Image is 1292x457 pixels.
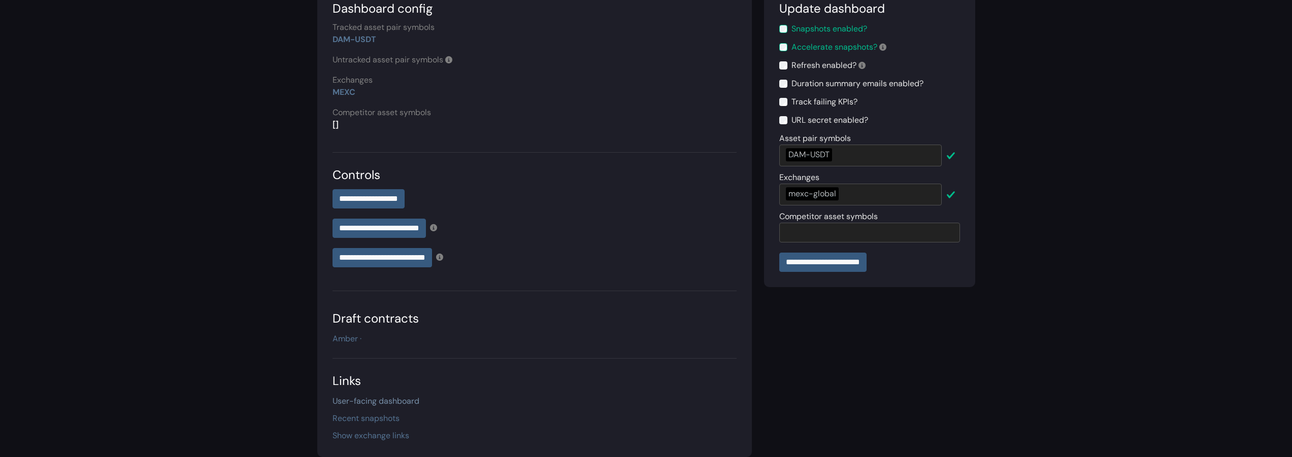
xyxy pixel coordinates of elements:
[333,107,431,119] label: Competitor asset symbols
[333,430,409,441] a: Show exchange links
[333,413,400,424] a: Recent snapshots
[779,171,819,184] label: Exchanges
[333,21,435,33] label: Tracked asset pair symbols
[333,34,376,45] a: DAM-USDT
[786,148,832,161] div: DAM-USDT
[333,119,339,130] strong: []
[791,23,867,35] label: Snapshots enabled?
[333,372,737,390] div: Links
[333,54,452,66] label: Untracked asset pair symbols
[333,166,737,184] div: Controls
[333,74,373,86] label: Exchanges
[791,96,857,108] label: Track failing KPIs?
[791,114,868,126] label: URL secret enabled?
[333,333,361,344] a: Amber ·
[333,309,737,328] div: Draft contracts
[779,210,878,223] label: Competitor asset symbols
[791,59,866,72] label: Refresh enabled?
[333,87,355,97] a: MEXC
[791,78,923,90] label: Duration summary emails enabled?
[333,396,419,406] a: User-facing dashboard
[779,132,851,145] label: Asset pair symbols
[786,187,839,200] div: mexc-global
[791,41,886,53] label: Accelerate snapshots?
